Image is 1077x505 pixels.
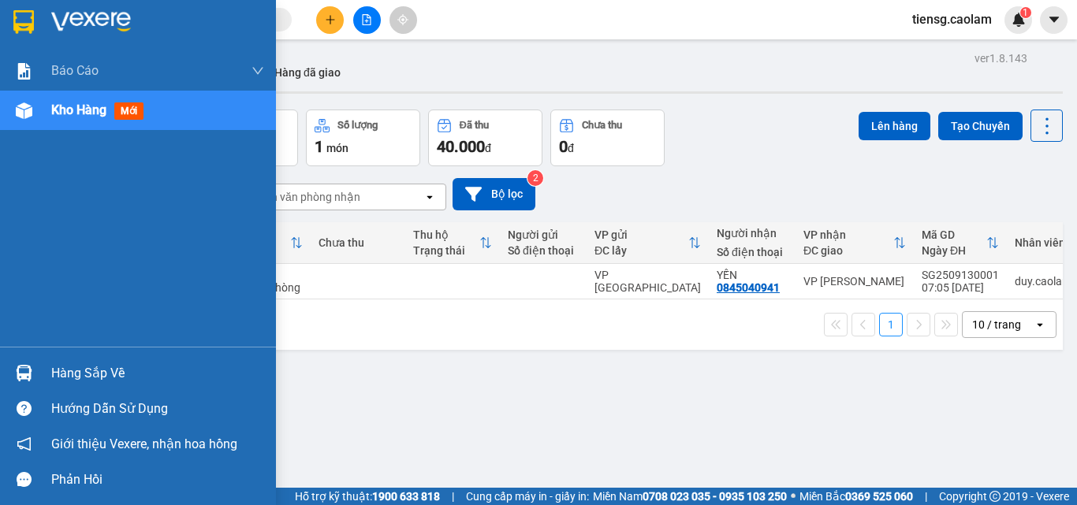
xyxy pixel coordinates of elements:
[361,14,372,25] span: file-add
[397,14,408,25] span: aim
[252,189,360,205] div: Chọn văn phòng nhận
[989,491,1001,502] span: copyright
[51,468,264,492] div: Phản hồi
[437,137,485,156] span: 40.000
[975,50,1027,67] div: ver 1.8.143
[594,244,688,257] div: ĐC lấy
[17,472,32,487] span: message
[717,246,788,258] div: Số điện thoại
[372,490,440,503] strong: 1900 633 818
[17,401,32,416] span: question-circle
[972,317,1021,332] div: 10 / trang
[879,313,903,336] button: 1
[1047,13,1061,27] span: caret-down
[922,281,999,294] div: 07:05 [DATE]
[582,120,622,131] div: Chưa thu
[114,102,143,120] span: mới
[16,63,32,80] img: solution-icon
[51,434,237,454] span: Giới thiệu Vexere, nhận hoa hồng
[568,142,574,154] span: đ
[252,65,264,77] span: down
[900,9,1004,29] span: tiensg.caolam
[717,269,788,281] div: YẾN
[295,488,440,505] span: Hỗ trợ kỹ thuật:
[922,269,999,281] div: SG2509130001
[587,222,709,264] th: Toggle SortBy
[17,436,32,451] span: notification
[508,244,579,257] div: Số điện thoại
[326,142,348,154] span: món
[914,222,1007,264] th: Toggle SortBy
[1034,318,1046,331] svg: open
[508,228,579,241] div: Người gửi
[325,14,336,25] span: plus
[550,110,665,166] button: Chưa thu0đ
[51,397,264,421] div: Hướng dẫn sử dụng
[13,10,34,34] img: logo-vxr
[594,228,688,241] div: VP gửi
[51,61,99,80] span: Báo cáo
[466,488,589,505] span: Cung cấp máy in - giấy in:
[643,490,787,503] strong: 0708 023 035 - 0935 103 250
[485,142,491,154] span: đ
[1012,13,1026,27] img: icon-new-feature
[16,365,32,381] img: warehouse-icon
[527,170,543,186] sup: 2
[51,362,264,385] div: Hàng sắp về
[353,6,381,34] button: file-add
[925,488,927,505] span: |
[453,178,535,210] button: Bộ lọc
[405,222,500,264] th: Toggle SortBy
[389,6,417,34] button: aim
[922,244,986,257] div: Ngày ĐH
[803,228,893,241] div: VP nhận
[859,112,930,140] button: Lên hàng
[799,488,913,505] span: Miền Bắc
[316,6,344,34] button: plus
[1040,6,1068,34] button: caret-down
[51,102,106,117] span: Kho hàng
[413,244,479,257] div: Trạng thái
[452,488,454,505] span: |
[315,137,323,156] span: 1
[423,191,436,203] svg: open
[593,488,787,505] span: Miền Nam
[16,102,32,119] img: warehouse-icon
[1015,275,1071,288] div: duy.caolam
[337,120,378,131] div: Số lượng
[319,236,397,249] div: Chưa thu
[717,227,788,240] div: Người nhận
[306,110,420,166] button: Số lượng1món
[1015,236,1071,249] div: Nhân viên
[803,275,906,288] div: VP [PERSON_NAME]
[922,228,986,241] div: Mã GD
[845,490,913,503] strong: 0369 525 060
[1023,7,1028,18] span: 1
[717,281,780,294] div: 0845040941
[428,110,542,166] button: Đã thu40.000đ
[594,269,701,294] div: VP [GEOGRAPHIC_DATA]
[791,493,796,499] span: ⚪️
[262,54,353,91] button: Hàng đã giao
[413,228,479,241] div: Thu hộ
[559,137,568,156] span: 0
[796,222,914,264] th: Toggle SortBy
[803,244,893,257] div: ĐC giao
[1020,7,1031,18] sup: 1
[460,120,489,131] div: Đã thu
[938,112,1023,140] button: Tạo Chuyến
